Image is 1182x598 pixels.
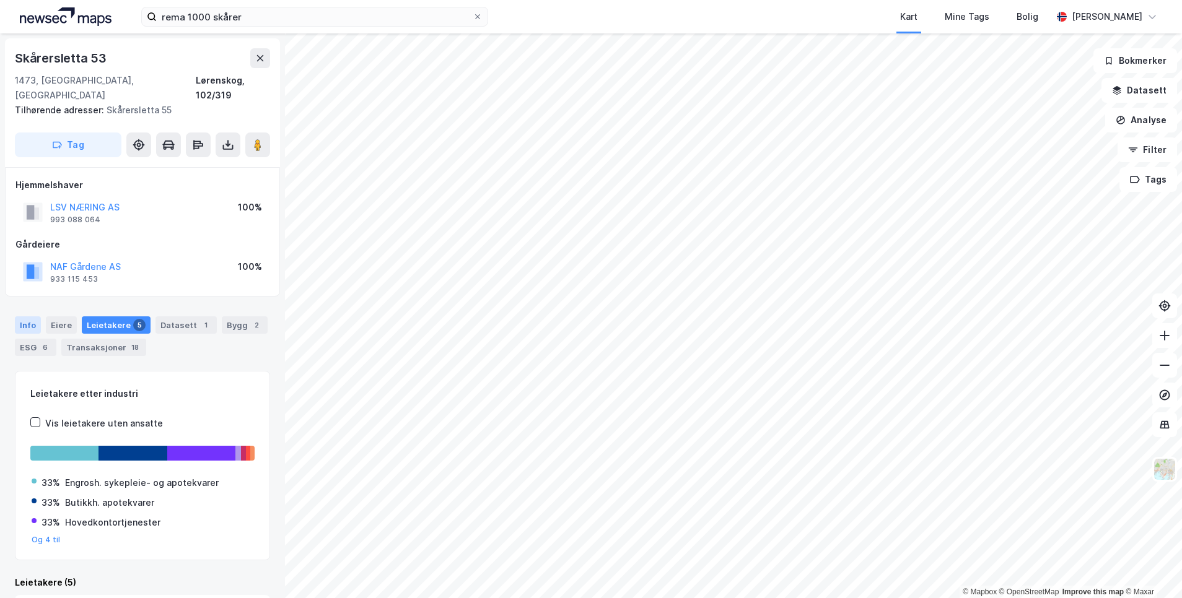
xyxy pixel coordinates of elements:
a: OpenStreetMap [999,587,1059,596]
div: Kart [900,9,917,24]
div: Transaksjoner [61,339,146,356]
div: Hjemmelshaver [15,178,269,193]
div: Butikkh. apotekvarer [65,495,154,510]
div: 33% [42,475,60,490]
div: 2 [250,319,263,331]
div: 100% [238,200,262,215]
button: Filter [1118,137,1177,162]
div: Kontrollprogram for chat [1120,539,1182,598]
button: Analyse [1105,108,1177,132]
img: Z [1153,457,1176,481]
span: Tilhørende adresser: [15,105,107,115]
a: Mapbox [963,587,997,596]
button: Datasett [1101,78,1177,103]
div: Engrosh. sykepleie- og apotekvarer [65,475,219,490]
div: ESG [15,339,56,356]
div: 6 [39,341,51,353]
div: 5 [133,319,146,331]
div: 1473, [GEOGRAPHIC_DATA], [GEOGRAPHIC_DATA] [15,73,196,103]
div: Bygg [222,316,268,334]
div: Datasett [155,316,217,334]
button: Og 4 til [32,535,61,545]
div: Skårersletta 53 [15,48,109,68]
div: Vis leietakere uten ansatte [45,416,163,431]
div: 18 [129,341,141,353]
div: Leietakere (5) [15,575,270,590]
div: 1 [199,319,212,331]
button: Bokmerker [1093,48,1177,73]
iframe: Chat Widget [1120,539,1182,598]
div: [PERSON_NAME] [1072,9,1142,24]
div: 33% [42,515,60,530]
a: Improve this map [1062,587,1124,596]
div: Info [15,316,41,334]
div: Eiere [46,316,77,334]
div: 933 115 453 [50,274,98,284]
div: Leietakere [82,316,151,334]
div: 100% [238,259,262,274]
div: Leietakere etter industri [30,386,255,401]
div: 33% [42,495,60,510]
div: Mine Tags [945,9,989,24]
button: Tags [1119,167,1177,192]
div: Hovedkontortjenester [65,515,160,530]
button: Tag [15,132,121,157]
div: Skårersletta 55 [15,103,260,118]
img: logo.a4113a55bc3d86da70a041830d287a7e.svg [20,7,112,26]
div: Gårdeiere [15,237,269,252]
div: 993 088 064 [50,215,100,225]
input: Søk på adresse, matrikkel, gårdeiere, leietakere eller personer [157,7,473,26]
div: Lørenskog, 102/319 [196,73,270,103]
div: Bolig [1017,9,1038,24]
